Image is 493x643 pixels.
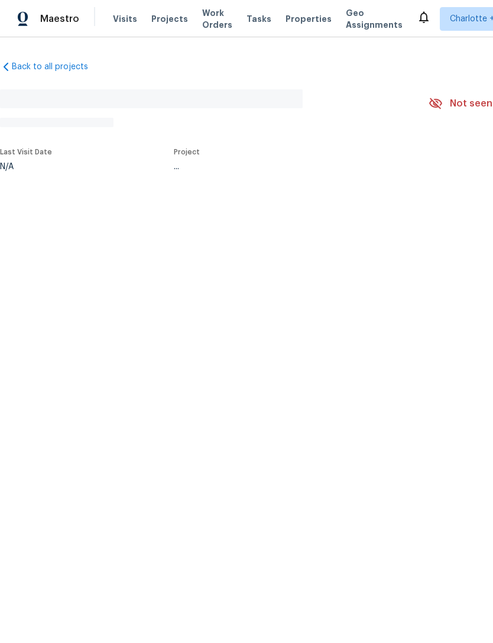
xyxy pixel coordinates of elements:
span: Project [174,148,200,156]
span: Tasks [246,15,271,23]
span: Work Orders [202,7,232,31]
div: ... [174,163,401,171]
span: Properties [286,13,332,25]
span: Geo Assignments [346,7,403,31]
span: Maestro [40,13,79,25]
span: Visits [113,13,137,25]
span: Projects [151,13,188,25]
